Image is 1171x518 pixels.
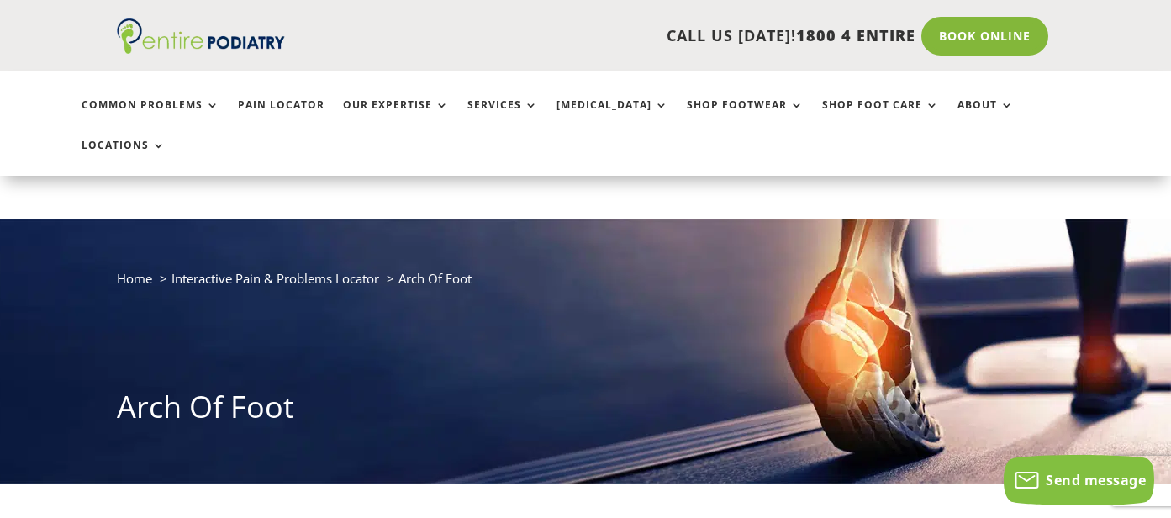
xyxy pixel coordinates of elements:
a: Book Online [921,17,1048,55]
a: [MEDICAL_DATA] [556,99,668,135]
a: Home [117,270,152,287]
a: Services [467,99,538,135]
img: logo (1) [117,18,285,54]
nav: breadcrumb [117,267,1053,302]
button: Send message [1004,455,1154,505]
span: Arch Of Foot [398,270,472,287]
a: Interactive Pain & Problems Locator [171,270,379,287]
a: Pain Locator [238,99,324,135]
a: Entire Podiatry [117,40,285,57]
a: Our Expertise [343,99,449,135]
span: 1800 4 ENTIRE [796,25,915,45]
a: Common Problems [82,99,219,135]
span: Send message [1046,471,1146,489]
a: Locations [82,140,166,176]
a: About [957,99,1014,135]
p: CALL US [DATE]! [331,25,915,47]
a: Shop Foot Care [822,99,939,135]
a: Shop Footwear [687,99,804,135]
h1: Arch Of Foot [117,386,1053,436]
